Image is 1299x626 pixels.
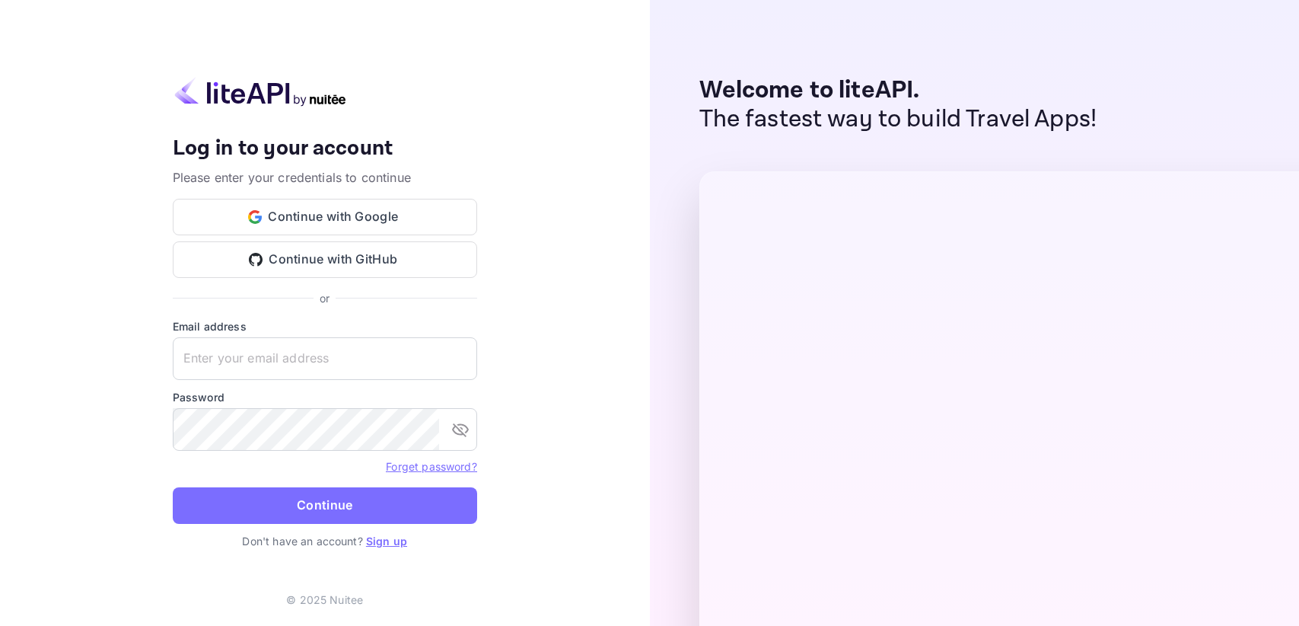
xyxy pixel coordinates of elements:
img: liteapi [173,77,348,107]
p: Don't have an account? [173,533,477,549]
h4: Log in to your account [173,136,477,162]
button: toggle password visibility [445,414,476,445]
p: © 2025 Nuitee [286,592,363,608]
a: Forget password? [386,458,476,474]
p: or [320,290,330,306]
p: The fastest way to build Travel Apps! [699,105,1097,134]
label: Email address [173,318,477,334]
button: Continue with GitHub [173,241,477,278]
a: Sign up [366,535,407,548]
button: Continue [173,487,477,524]
button: Continue with Google [173,199,477,235]
a: Forget password? [386,460,476,473]
input: Enter your email address [173,337,477,380]
p: Please enter your credentials to continue [173,168,477,187]
p: Welcome to liteAPI. [699,76,1097,105]
label: Password [173,389,477,405]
